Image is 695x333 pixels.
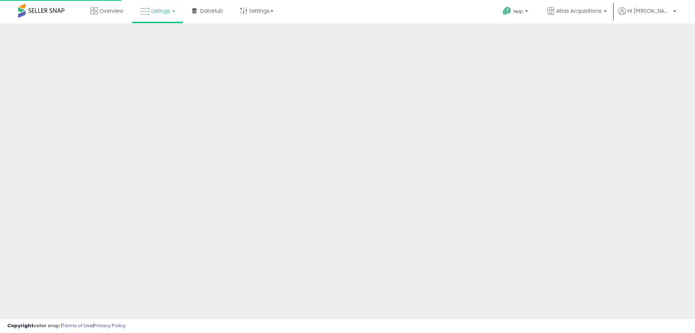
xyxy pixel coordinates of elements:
[7,322,34,329] strong: Copyright
[513,8,523,14] span: Help
[100,7,123,14] span: Overview
[62,322,93,329] a: Terms of Use
[7,322,126,329] div: seller snap | |
[94,322,126,329] a: Privacy Policy
[556,7,602,14] span: Atlas Acquisitions
[628,7,671,14] span: Hi [PERSON_NAME]
[151,7,170,14] span: Listings
[497,1,535,24] a: Help
[200,7,223,14] span: DataHub
[502,7,511,16] i: Get Help
[618,7,676,24] a: Hi [PERSON_NAME]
